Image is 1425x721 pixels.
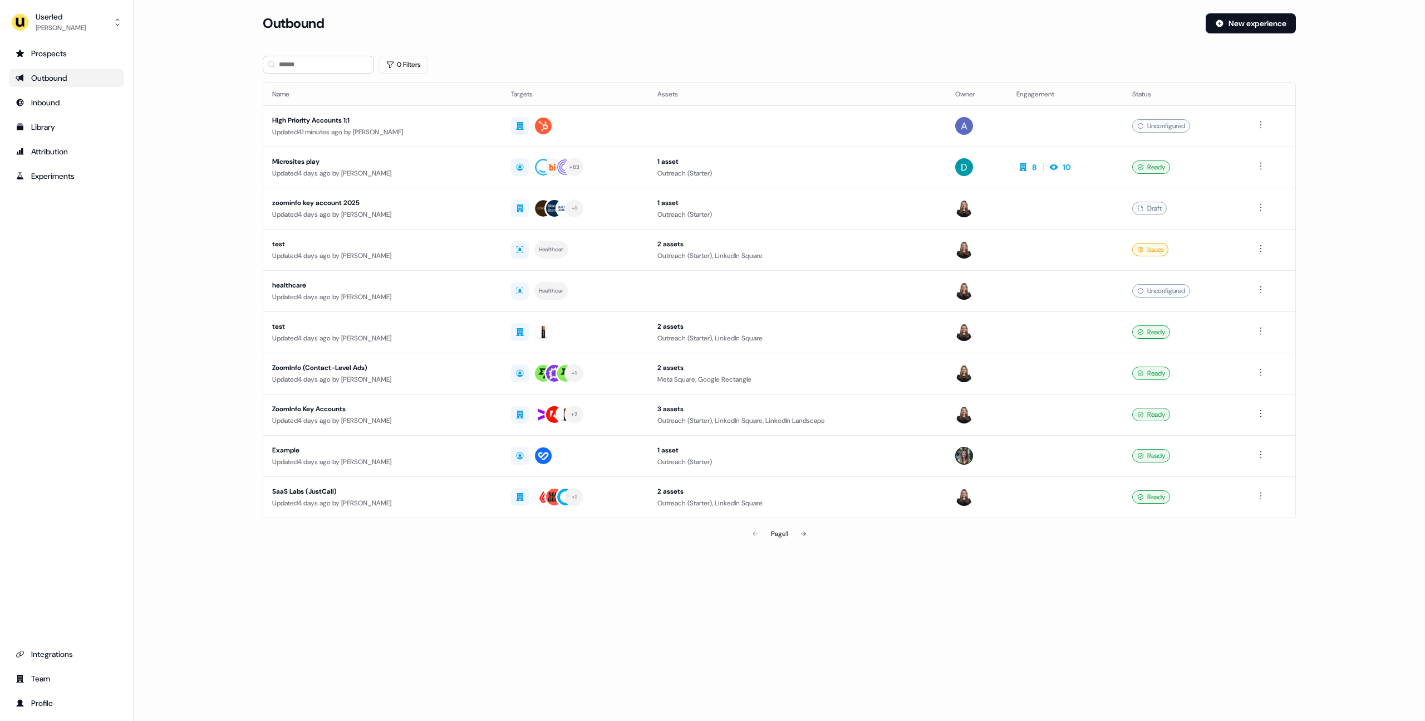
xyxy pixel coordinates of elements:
[272,362,493,373] div: ZoomInfo (Contact-Level Ads)
[657,486,937,497] div: 2 assets
[657,403,937,415] div: 3 assets
[657,374,937,385] div: Meta Square, Google Rectangle
[1132,325,1170,339] div: Ready
[1132,160,1170,174] div: Ready
[572,203,577,213] div: + 1
[657,321,937,332] div: 2 assets
[657,209,937,220] div: Outreach (Starter)
[657,456,937,467] div: Outreach (Starter)
[272,126,493,138] div: Updated 41 minutes ago by [PERSON_NAME]
[16,698,117,709] div: Profile
[1132,243,1168,256] div: Issues
[569,162,580,172] div: + 63
[539,286,563,296] div: Healthcare
[955,241,973,259] img: Geneviève
[572,492,577,502] div: + 1
[272,168,493,179] div: Updated 4 days ago by [PERSON_NAME]
[946,83,1007,105] th: Owner
[272,486,493,497] div: SaaS Labs (JustCall)
[16,146,117,157] div: Attribution
[9,143,124,160] a: Go to attribution
[657,333,937,344] div: Outreach (Starter), LinkedIn Square
[272,321,493,332] div: test
[272,209,493,220] div: Updated 4 days ago by [PERSON_NAME]
[955,406,973,423] img: Geneviève
[9,645,124,663] a: Go to integrations
[1123,83,1245,105] th: Status
[1063,162,1071,173] div: 10
[955,282,973,300] img: Geneviève
[379,56,428,74] button: 0 Filters
[955,158,973,176] img: David
[657,168,937,179] div: Outreach (Starter)
[657,445,937,456] div: 1 asset
[1206,13,1296,33] button: New experience
[272,197,493,208] div: zoominfo key account 2025
[9,94,124,111] a: Go to Inbound
[36,22,86,33] div: [PERSON_NAME]
[16,649,117,660] div: Integrations
[1132,202,1167,215] div: Draft
[16,72,117,84] div: Outbound
[648,83,946,105] th: Assets
[272,374,493,385] div: Updated 4 days ago by [PERSON_NAME]
[272,456,493,467] div: Updated 4 days ago by [PERSON_NAME]
[16,97,117,108] div: Inbound
[272,498,493,509] div: Updated 4 days ago by [PERSON_NAME]
[9,118,124,136] a: Go to templates
[272,280,493,291] div: healthcare
[539,245,563,255] div: Healthcare
[272,291,493,303] div: Updated 4 days ago by [PERSON_NAME]
[571,410,578,420] div: + 2
[771,528,788,539] div: Page 1
[955,364,973,382] img: Geneviève
[272,333,493,344] div: Updated 4 days ago by [PERSON_NAME]
[1132,490,1170,504] div: Ready
[502,83,648,105] th: Targets
[955,199,973,217] img: Geneviève
[272,403,493,415] div: ZoomInfo Key Accounts
[9,9,124,36] button: Userled[PERSON_NAME]
[16,170,117,182] div: Experiments
[272,250,493,261] div: Updated 4 days ago by [PERSON_NAME]
[657,156,937,167] div: 1 asset
[1132,367,1170,380] div: Ready
[9,670,124,688] a: Go to team
[1132,408,1170,421] div: Ready
[657,197,937,208] div: 1 asset
[955,323,973,341] img: Geneviève
[657,238,937,250] div: 2 assets
[955,117,973,135] img: Aaron
[9,167,124,185] a: Go to experiments
[263,83,502,105] th: Name
[36,11,86,22] div: Userled
[16,121,117,133] div: Library
[272,415,493,426] div: Updated 4 days ago by [PERSON_NAME]
[9,694,124,712] a: Go to profile
[1132,119,1190,133] div: Unconfigured
[657,362,937,373] div: 2 assets
[9,45,124,62] a: Go to prospects
[272,238,493,250] div: test
[1008,83,1124,105] th: Engagement
[1132,284,1190,298] div: Unconfigured
[1132,449,1170,462] div: Ready
[263,15,324,32] h3: Outbound
[657,498,937,509] div: Outreach (Starter), LinkedIn Square
[572,368,577,378] div: + 1
[657,415,937,426] div: Outreach (Starter), LinkedIn Square, LinkedIn Landscape
[955,488,973,506] img: Geneviève
[272,156,493,167] div: Microsites play
[16,673,117,684] div: Team
[657,250,937,261] div: Outreach (Starter), LinkedIn Square
[272,445,493,456] div: Example
[9,69,124,87] a: Go to outbound experience
[955,447,973,465] img: Charlotte
[16,48,117,59] div: Prospects
[272,115,493,126] div: High Priority Accounts 1:1
[1032,162,1036,173] div: 8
